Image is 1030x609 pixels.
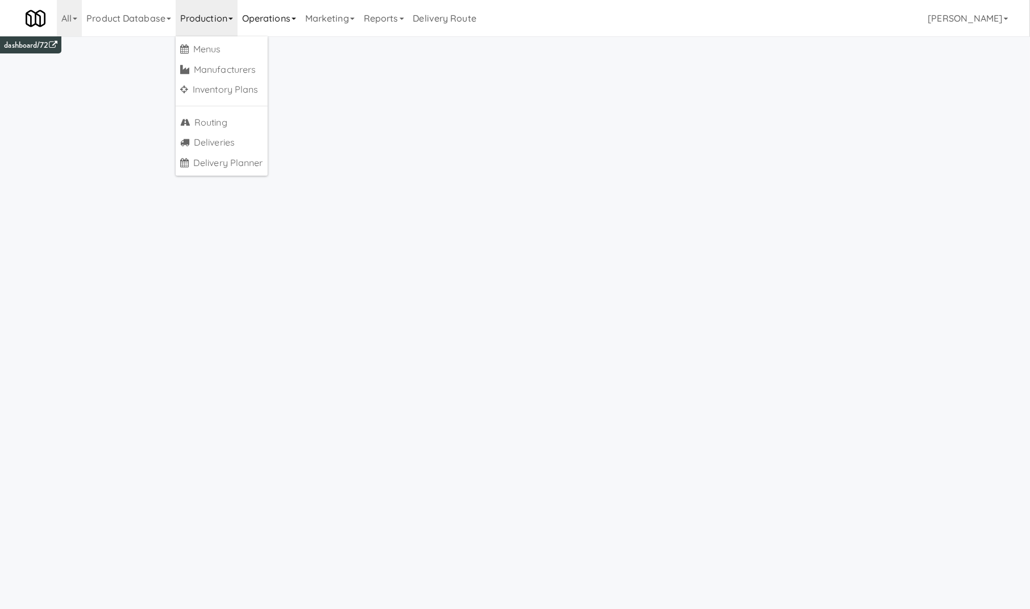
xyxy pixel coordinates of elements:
[176,60,268,80] a: Manufacturers
[176,153,268,173] a: Delivery Planner
[176,132,268,153] a: Deliveries
[176,113,268,133] a: Routing
[26,9,45,28] img: Micromart
[4,39,57,51] a: dashboard/72
[176,80,268,100] a: Inventory Plans
[176,39,268,60] a: Menus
